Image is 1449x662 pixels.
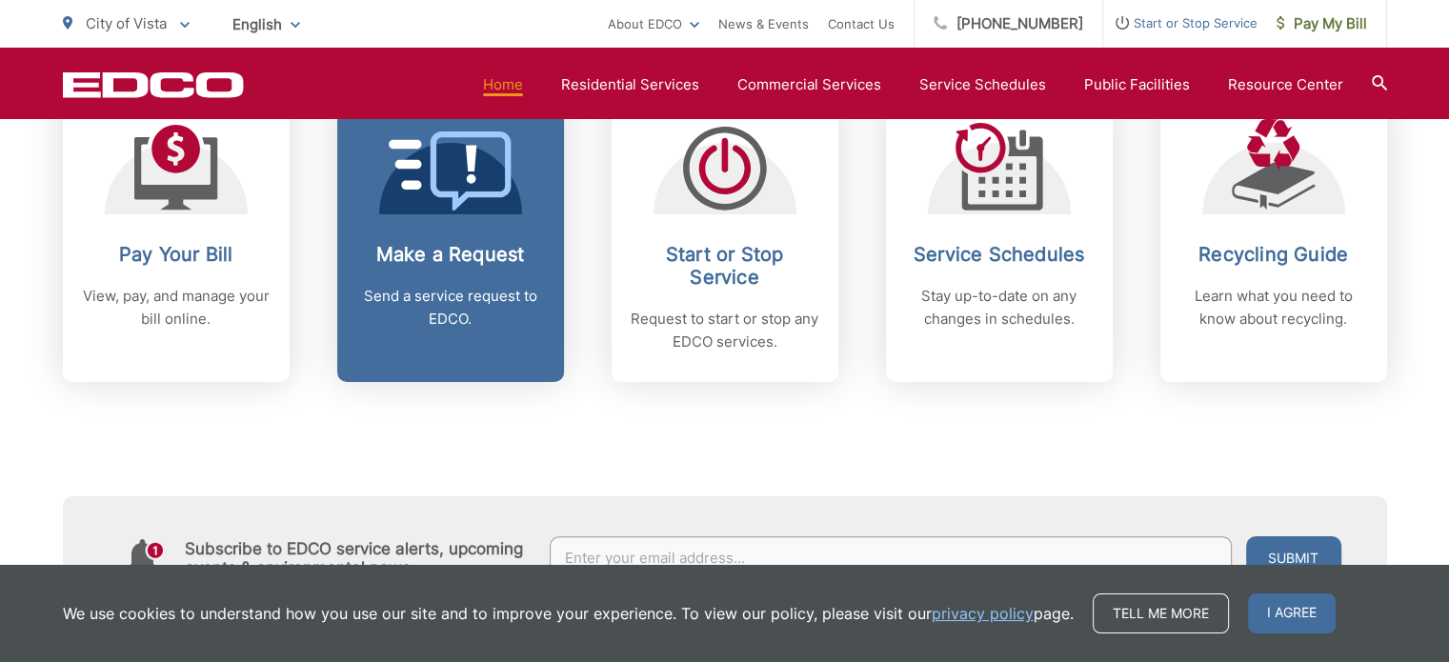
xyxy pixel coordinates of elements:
p: Send a service request to EDCO. [356,285,545,331]
a: Service Schedules Stay up-to-date on any changes in schedules. [886,90,1113,382]
h2: Make a Request [356,243,545,266]
h4: Subscribe to EDCO service alerts, upcoming events & environmental news: [185,539,532,577]
h2: Start or Stop Service [631,243,819,289]
span: I agree [1248,593,1336,633]
a: Tell me more [1093,593,1229,633]
a: Recycling Guide Learn what you need to know about recycling. [1160,90,1387,382]
a: privacy policy [932,602,1034,625]
input: Enter your email address... [550,536,1232,580]
a: Contact Us [828,12,895,35]
a: EDCD logo. Return to the homepage. [63,71,244,98]
a: Residential Services [561,73,699,96]
p: View, pay, and manage your bill online. [82,285,271,331]
a: Home [483,73,523,96]
a: Pay Your Bill View, pay, and manage your bill online. [63,90,290,382]
h2: Recycling Guide [1179,243,1368,266]
a: News & Events [718,12,809,35]
button: Submit [1246,536,1341,580]
a: About EDCO [608,12,699,35]
span: City of Vista [86,14,167,32]
a: Service Schedules [919,73,1046,96]
a: Resource Center [1228,73,1343,96]
a: Public Facilities [1084,73,1190,96]
h2: Pay Your Bill [82,243,271,266]
p: We use cookies to understand how you use our site and to improve your experience. To view our pol... [63,602,1074,625]
p: Stay up-to-date on any changes in schedules. [905,285,1094,331]
h2: Service Schedules [905,243,1094,266]
a: Make a Request Send a service request to EDCO. [337,90,564,382]
span: English [218,8,314,41]
a: Commercial Services [737,73,881,96]
p: Request to start or stop any EDCO services. [631,308,819,353]
p: Learn what you need to know about recycling. [1179,285,1368,331]
span: Pay My Bill [1277,12,1367,35]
